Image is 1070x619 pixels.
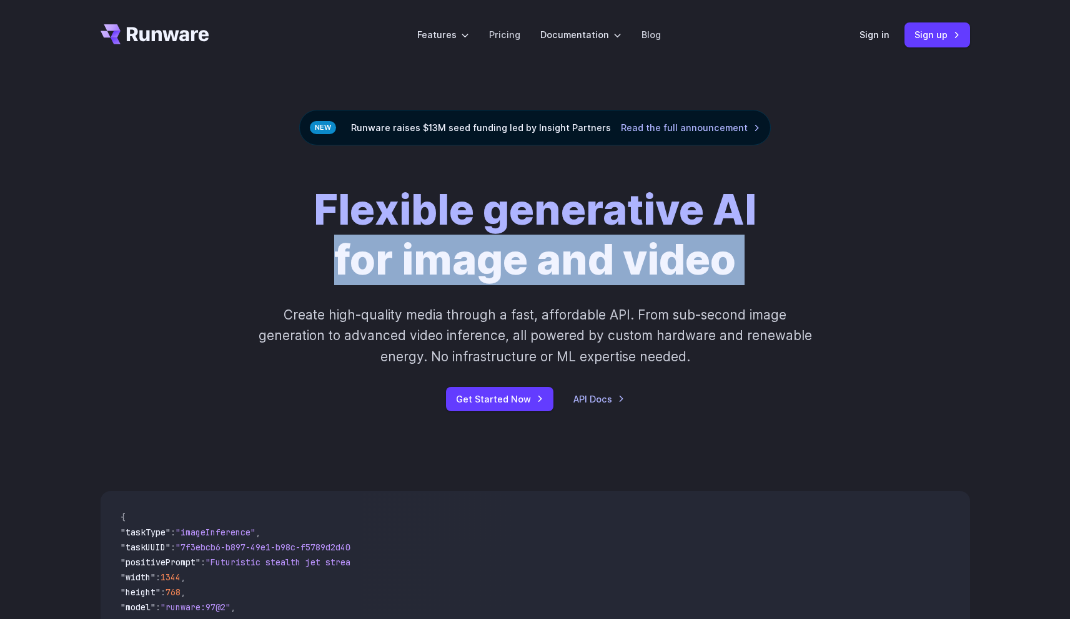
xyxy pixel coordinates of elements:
a: Go to / [101,24,209,44]
h1: for image and video [314,185,756,285]
span: "7f3ebcb6-b897-49e1-b98c-f5789d2d40d7" [176,542,365,553]
span: , [255,527,260,538]
strong: Flexible generative AI [314,185,756,235]
span: : [171,542,176,553]
span: "positivePrompt" [121,557,201,568]
span: "height" [121,587,161,598]
a: Sign up [904,22,970,47]
span: "runware:97@2" [161,602,230,613]
a: Read the full announcement [621,120,760,135]
span: "width" [121,572,156,583]
label: Features [417,27,469,42]
span: "imageInference" [176,527,255,538]
span: "taskUUID" [121,542,171,553]
span: "Futuristic stealth jet streaking through a neon-lit cityscape with glowing purple exhaust" [206,557,660,568]
a: API Docs [573,392,625,406]
a: Blog [642,27,661,42]
a: Pricing [489,27,520,42]
span: "taskType" [121,527,171,538]
label: Documentation [540,27,622,42]
span: { [121,512,126,523]
span: , [181,572,186,583]
span: : [161,587,166,598]
span: : [201,557,206,568]
span: : [156,602,161,613]
a: Sign in [859,27,889,42]
span: 768 [166,587,181,598]
span: 1344 [161,572,181,583]
span: , [181,587,186,598]
a: Get Started Now [446,387,553,411]
span: , [230,602,235,613]
span: : [171,527,176,538]
div: Runware raises $13M seed funding led by Insight Partners [299,110,771,145]
span: "model" [121,602,156,613]
p: Create high-quality media through a fast, affordable API. From sub-second image generation to adv... [257,305,813,367]
span: : [156,572,161,583]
